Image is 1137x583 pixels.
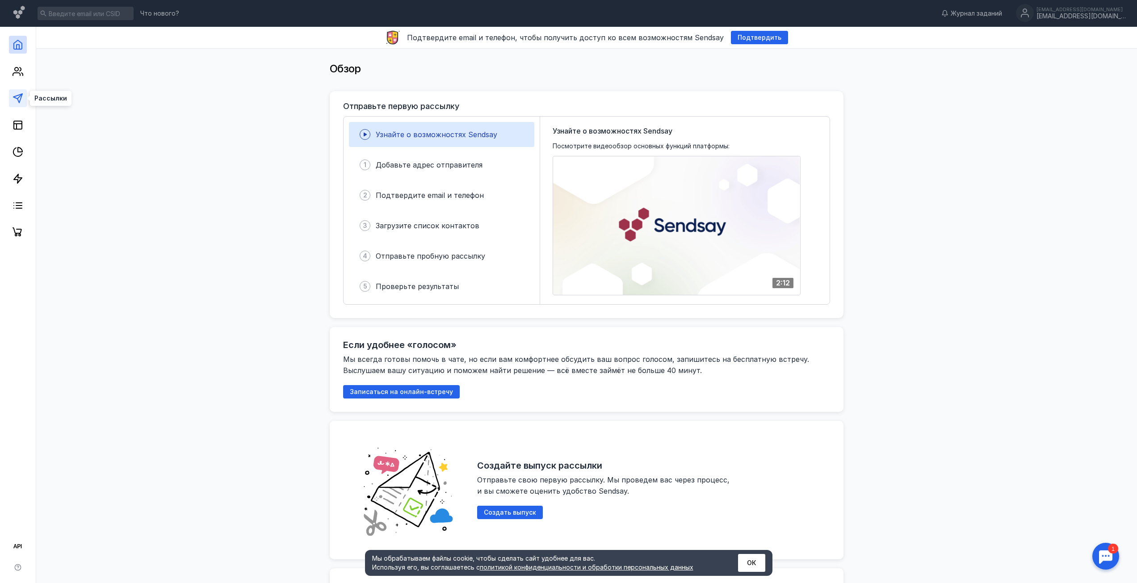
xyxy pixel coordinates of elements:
[951,9,1002,18] span: Журнал заданий
[376,191,484,200] span: Подтвердите email и телефон
[407,33,724,42] span: Подтвердите email и телефон, чтобы получить доступ ко всем возможностям Sendsay
[343,355,811,375] span: Мы всегда готовы помочь в чате, но если вам комфортнее обсудить ваш вопрос голосом, запишитесь на...
[363,191,367,200] span: 2
[937,9,1007,18] a: Журнал заданий
[738,554,765,572] button: ОК
[363,221,367,230] span: 3
[372,554,716,572] div: Мы обрабатываем файлы cookie, чтобы сделать сайт удобнее для вас. Используя его, вы соглашаетесь c
[140,10,179,17] span: Что нового?
[364,160,366,169] span: 1
[343,340,457,350] h2: Если удобнее «голосом»
[553,142,730,151] span: Посмотрите видеообзор основных функций платформы:
[484,509,536,516] span: Создать выпуск
[34,95,67,101] span: Рассылки
[772,278,793,288] div: 2:12
[363,282,367,291] span: 5
[20,5,30,15] div: 1
[376,252,485,260] span: Отправьте пробную рассылку
[38,7,134,20] input: Введите email или CSID
[136,10,184,17] a: Что нового?
[477,460,602,471] h2: Создайте выпуск рассылки
[738,34,781,42] span: Подтвердить
[731,31,788,44] button: Подтвердить
[330,62,361,75] span: Обзор
[477,475,732,495] span: Отправьте свою первую рассылку. Мы проведем вас через процесс, и вы сможете оценить удобство Send...
[343,385,460,398] button: Записаться на онлайн-встречу
[376,130,497,139] span: Узнайте о возможностях Sendsay
[376,221,479,230] span: Загрузите список контактов
[1036,7,1126,12] div: [EMAIL_ADDRESS][DOMAIN_NAME]
[363,252,367,260] span: 4
[477,506,543,519] button: Создать выпуск
[553,126,672,136] span: Узнайте о возможностях Sendsay
[1036,13,1126,20] div: [EMAIL_ADDRESS][DOMAIN_NAME]
[350,388,453,396] span: Записаться на онлайн-встречу
[352,434,464,546] img: abd19fe006828e56528c6cd305e49c57.png
[376,160,482,169] span: Добавьте адрес отправителя
[376,282,459,291] span: Проверьте результаты
[480,563,693,571] a: политикой конфиденциальности и обработки персональных данных
[343,388,460,395] a: Записаться на онлайн-встречу
[343,102,459,111] h3: Отправьте первую рассылку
